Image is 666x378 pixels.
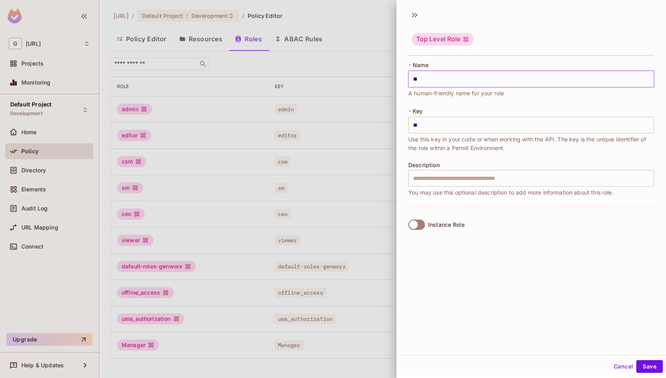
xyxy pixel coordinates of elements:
button: Cancel [610,360,636,373]
span: Name [413,62,429,68]
span: Use this key in your code or when working with the API. The key is the unique identifier of the r... [408,135,654,152]
span: Description [408,162,440,168]
span: A human-friendly name for your role [408,89,504,98]
div: Top Level Role [411,33,474,46]
span: Key [413,108,423,114]
div: Instance Role [428,222,465,228]
button: Save [636,360,663,373]
span: You may use this optional description to add more information about this role. [408,188,614,197]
